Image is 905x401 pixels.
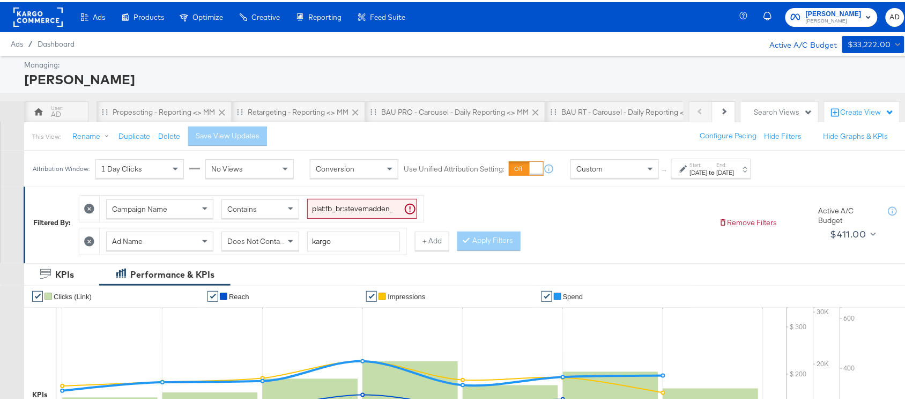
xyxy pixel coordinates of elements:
div: Retargeting - Reporting <> MM [248,105,348,115]
label: Start: [690,159,708,166]
button: Configure Pacing [693,124,765,144]
div: Drag to reorder tab [237,107,243,113]
div: $411.00 [830,224,866,240]
span: Ad Name [112,234,143,244]
span: Clicks (Link) [54,291,92,299]
span: ↑ [660,167,670,170]
span: Campaign Name [112,202,167,212]
span: AD [890,9,900,21]
button: $33,222.00 [842,34,904,51]
span: Optimize [192,11,223,19]
div: KPIs [55,266,74,279]
div: Filtered By: [33,216,71,226]
button: AD [886,6,904,25]
span: Spend [563,291,583,299]
span: Creative [251,11,280,19]
input: Enter a search term [307,197,417,217]
span: Contains [227,202,257,212]
span: Reach [229,291,249,299]
span: Impressions [388,291,425,299]
div: AD [51,107,61,117]
div: Attribution Window: [32,163,90,170]
div: $33,222.00 [848,36,891,49]
span: Conversion [316,162,354,172]
button: [PERSON_NAME][PERSON_NAME] [785,6,878,25]
span: No Views [211,162,243,172]
span: Ads [93,11,105,19]
a: ✔ [541,289,552,300]
button: + Add [415,229,449,249]
span: Feed Suite [370,11,405,19]
div: [DATE] [717,166,735,175]
button: Rename [65,125,121,144]
a: ✔ [32,289,43,300]
div: Drag to reorder tab [551,107,557,113]
span: 1 Day Clicks [101,162,142,172]
div: Drag to reorder tab [370,107,376,113]
div: [DATE] [690,166,708,175]
div: Active A/C Budget [758,34,837,50]
div: BAU PRO - Carousel - Daily Reporting <> MM [381,105,529,115]
label: Use Unified Attribution Setting: [404,162,505,172]
input: Enter a search term [307,229,400,249]
span: Does Not Contain [227,234,286,244]
div: This View: [32,130,61,139]
div: Managing: [24,58,902,68]
span: Ads [11,38,23,46]
div: Search Views [754,105,813,115]
span: Custom [576,162,603,172]
div: Create View [841,105,894,116]
div: [PERSON_NAME] [24,68,902,86]
div: Propescting - Reporting <> MM [113,105,215,115]
div: Drag to reorder tab [102,107,108,113]
label: End: [717,159,735,166]
span: Reporting [308,11,342,19]
button: Duplicate [118,129,150,139]
div: KPIs [32,388,48,398]
button: Delete [158,129,180,139]
span: / [23,38,38,46]
button: Hide Graphs & KPIs [824,129,888,139]
button: $411.00 [826,224,879,241]
a: ✔ [366,289,377,300]
span: Products [133,11,164,19]
div: Active A/C Budget [819,204,878,224]
span: [PERSON_NAME] [806,6,862,18]
a: Dashboard [38,38,75,46]
div: BAU RT - Carousel - Daily Reporting <> MM [561,105,702,115]
strong: to [708,166,717,174]
span: [PERSON_NAME] [806,15,862,24]
div: Performance & KPIs [130,266,214,279]
button: Remove Filters [719,216,777,226]
a: ✔ [207,289,218,300]
button: Hide Filters [765,129,802,139]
